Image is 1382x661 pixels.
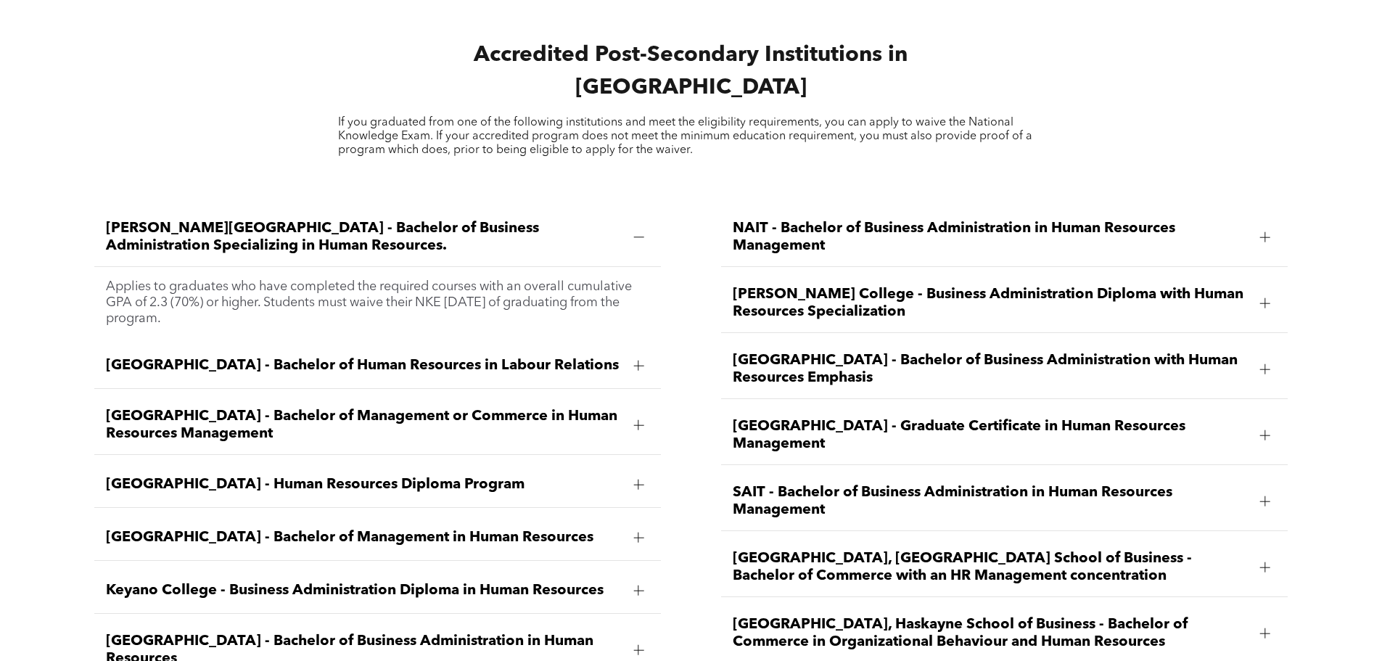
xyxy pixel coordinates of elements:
span: [GEOGRAPHIC_DATA] - Human Resources Diploma Program [106,476,622,493]
span: [GEOGRAPHIC_DATA] - Bachelor of Human Resources in Labour Relations [106,357,622,374]
span: If you graduated from one of the following institutions and meet the eligibility requirements, yo... [338,117,1032,156]
span: [GEOGRAPHIC_DATA], [GEOGRAPHIC_DATA] School of Business - Bachelor of Commerce with an HR Managem... [733,550,1249,585]
span: [GEOGRAPHIC_DATA] - Bachelor of Management or Commerce in Human Resources Management [106,408,622,443]
span: [GEOGRAPHIC_DATA] - Bachelor of Business Administration with Human Resources Emphasis [733,352,1249,387]
span: Accredited Post-Secondary Institutions in [GEOGRAPHIC_DATA] [474,44,908,99]
p: Applies to graduates who have completed the required courses with an overall cumulative GPA of 2.... [106,279,649,327]
span: [GEOGRAPHIC_DATA] - Bachelor of Management in Human Resources [106,529,622,546]
span: SAIT - Bachelor of Business Administration in Human Resources Management [733,484,1249,519]
span: NAIT - Bachelor of Business Administration in Human Resources Management [733,220,1249,255]
span: [PERSON_NAME] College - Business Administration Diploma with Human Resources Specialization [733,286,1249,321]
span: [GEOGRAPHIC_DATA], Haskayne School of Business - Bachelor of Commerce in Organizational Behaviour... [733,616,1249,651]
span: [GEOGRAPHIC_DATA] - Graduate Certificate in Human Resources Management [733,418,1249,453]
span: [PERSON_NAME][GEOGRAPHIC_DATA] - Bachelor of Business Administration Specializing in Human Resour... [106,220,622,255]
span: Keyano College - Business Administration Diploma in Human Resources [106,582,622,599]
